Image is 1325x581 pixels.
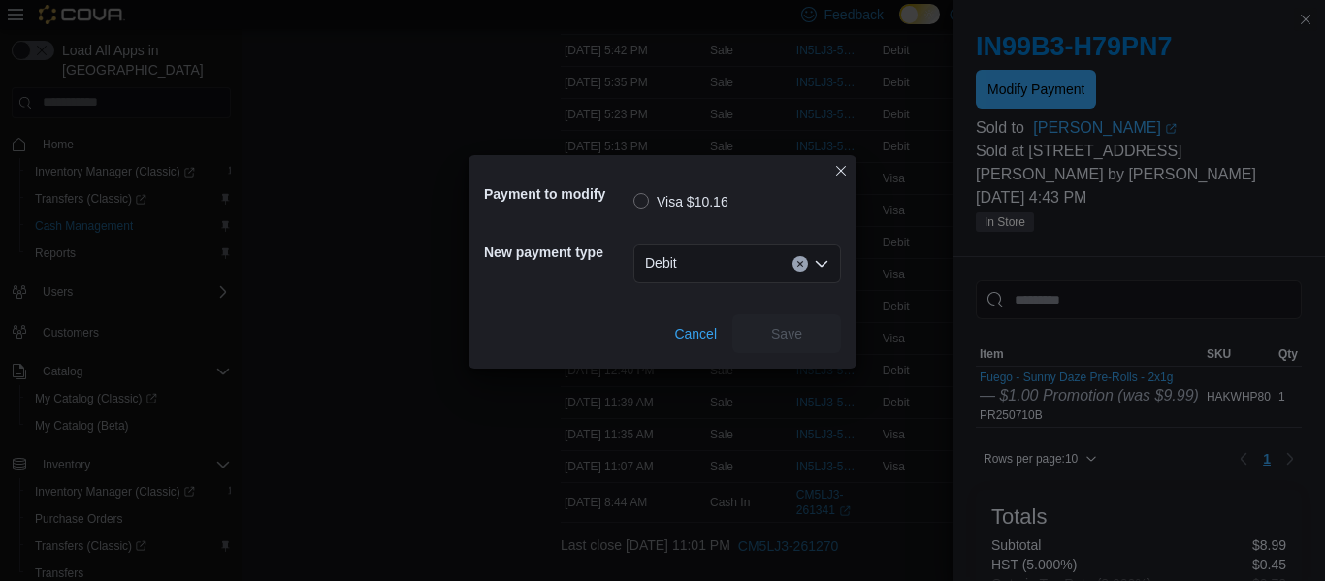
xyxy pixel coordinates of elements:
label: Visa $10.16 [633,190,728,213]
button: Closes this modal window [829,159,853,182]
span: Cancel [674,324,717,343]
button: Open list of options [814,256,829,272]
button: Cancel [666,314,725,353]
h5: New payment type [484,233,630,272]
h5: Payment to modify [484,175,630,213]
button: Clear input [792,256,808,272]
span: Save [771,324,802,343]
input: Accessible screen reader label [685,252,687,275]
button: Save [732,314,841,353]
span: Debit [645,251,677,274]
